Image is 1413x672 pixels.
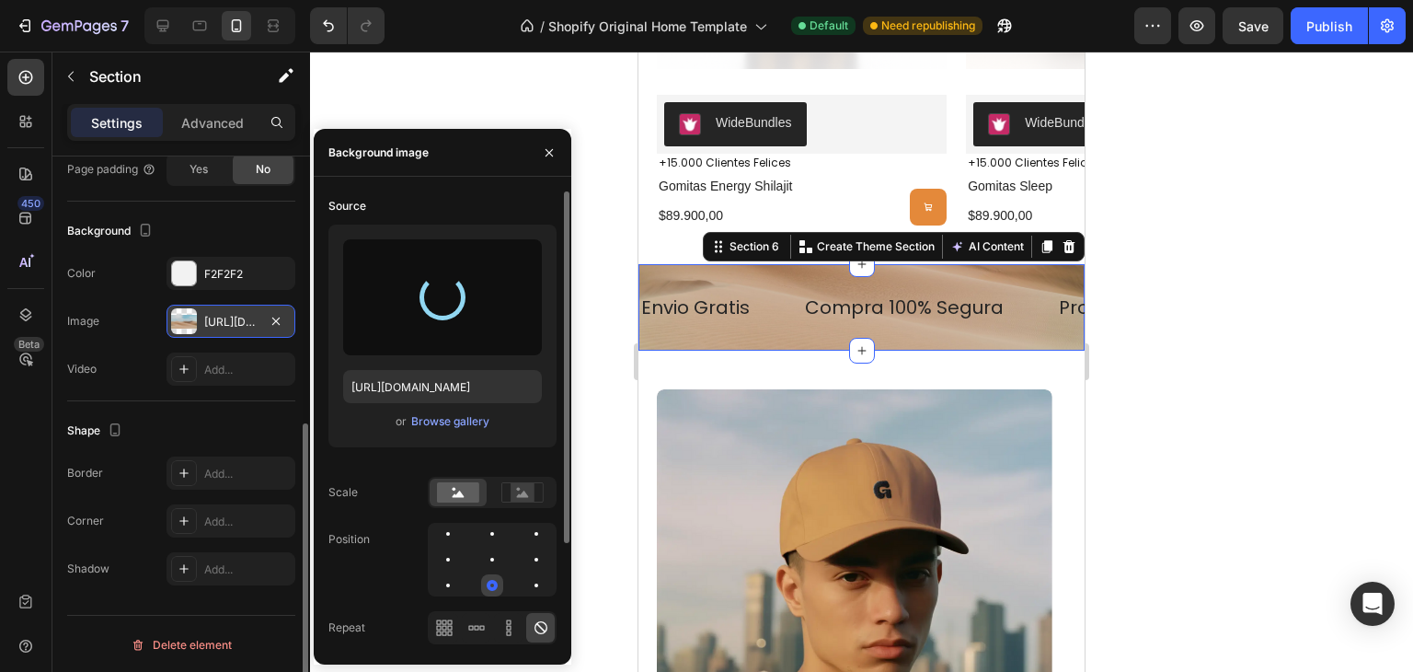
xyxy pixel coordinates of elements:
button: Browse gallery [410,412,490,431]
div: 450 [17,196,44,211]
div: Repeat [328,620,365,636]
span: Shopify Original Home Template [548,17,747,36]
a: GOMITAS SLEEP [327,124,497,145]
div: Add... [204,514,291,530]
img: Wide%20Bundles.png [350,62,372,84]
div: Publish [1306,17,1352,36]
div: Position [328,531,370,548]
div: Browse gallery [411,413,489,430]
div: Add... [204,466,291,482]
button: Publish [1291,7,1368,44]
span: Save [1238,18,1269,34]
p: Section [89,65,240,87]
span: Default [810,17,848,34]
div: Border [67,465,103,481]
div: WideBundles [386,62,463,81]
div: Add... [204,562,291,578]
button: WideBundles [335,51,477,95]
div: Rich Text Editor. Editing area: main [419,242,636,270]
div: Beta [14,337,44,352]
p: Settings [91,113,143,133]
p: 7 [121,15,129,37]
div: Shape [67,419,126,444]
div: Rich Text Editor. Editing area: main [1,239,113,272]
div: Background image [328,145,429,161]
input: https://example.com/image.jpg [343,370,542,403]
div: [URL][DOMAIN_NAME] [204,314,258,330]
div: F2F2F2 [204,266,291,283]
p: Compra 100% Segura [167,244,365,268]
span: Yes [190,161,208,178]
div: Undo/Redo [310,7,385,44]
div: Delete element [131,634,232,656]
div: Rich Text Editor. Editing area: main [165,242,367,270]
div: Source [328,198,366,214]
button: Save [1223,7,1283,44]
p: Create Theme Section [178,187,296,203]
p: Envio Gratis [3,239,111,272]
div: Color [67,265,96,282]
div: Corner [67,513,104,529]
div: Image [67,313,99,330]
span: Need republishing [881,17,975,34]
button: AI Content [308,184,389,206]
h2: gomitas sleep [327,124,497,145]
span: or [396,411,407,433]
div: Scale [328,484,358,501]
div: Background [67,219,156,244]
p: +15.000 Clientes Felices [329,104,615,119]
div: Open Intercom Messenger [1350,582,1395,626]
button: Delete element [67,631,295,660]
div: Page padding [67,161,156,178]
div: Shadow [67,561,109,577]
button: 7 [7,7,137,44]
div: Section 6 [87,187,144,203]
div: Add... [204,362,291,378]
p: Productos Certificados [420,244,634,268]
span: No [256,161,270,178]
p: Advanced [181,113,244,133]
iframe: Design area [638,52,1085,672]
div: Video [67,361,97,377]
span: / [540,17,545,36]
div: $89.900,00 [327,154,497,174]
